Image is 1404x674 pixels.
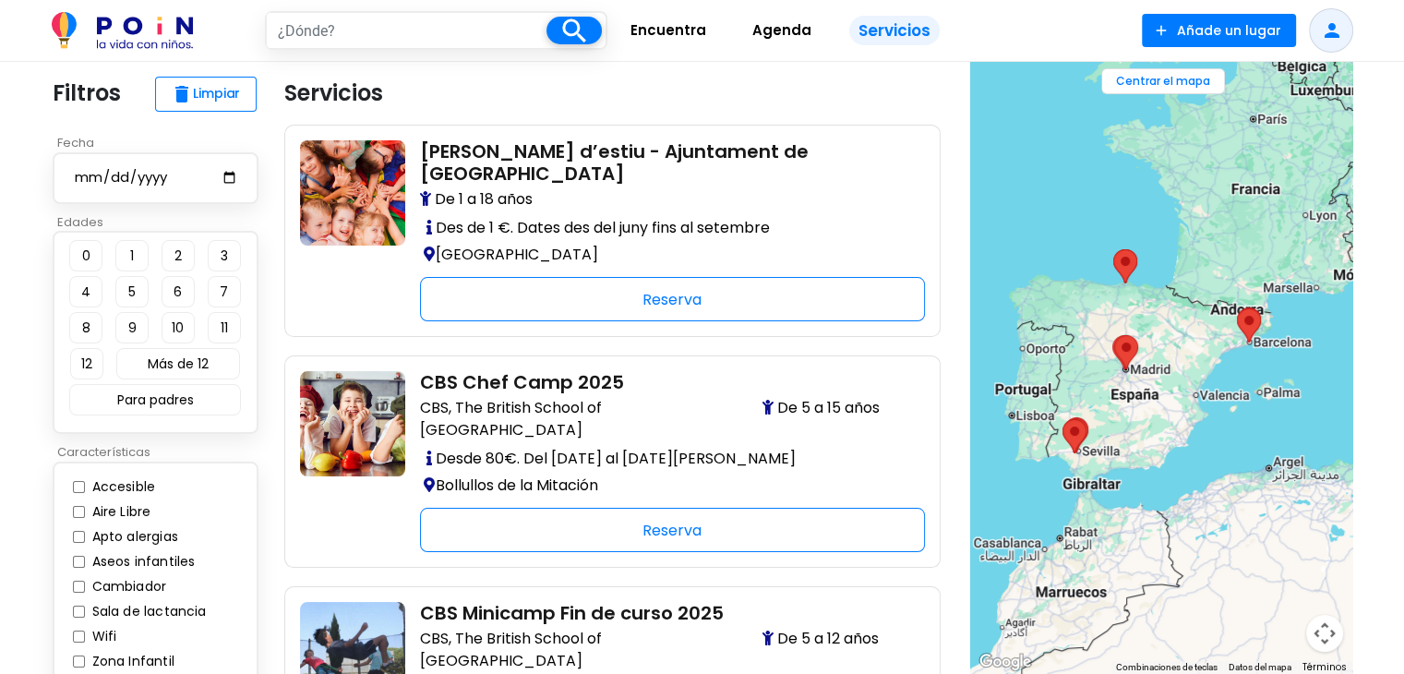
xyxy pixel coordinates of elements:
[744,16,820,45] span: Agenda
[1237,308,1261,343] div: Casal D'Estiu 2025 - La Colombina
[69,240,102,271] button: 0
[155,77,257,112] button: deleteLimpiar
[300,371,925,552] a: campamentos-planes-sevilla-cbs-chef-camp CBS Chef Camp 2025 CBS, The British School of [GEOGRAPHI...
[53,77,121,110] p: Filtros
[420,397,760,441] span: CBS, The British School of [GEOGRAPHIC_DATA]
[284,77,383,110] p: Servicios
[1064,417,1088,451] div: CBS Summer School - Escuela de Verano Urbana en Inglés Bormujos
[762,628,910,672] span: De 5 a 12 años
[1237,307,1261,342] div: Casal d’estiu d’anglès creatiu en Collage
[171,83,193,105] span: delete
[88,577,167,596] label: Cambiador
[208,276,241,307] button: 7
[1062,419,1086,453] div: CBS Summer Camp - Campamento de Verano Inglés en Sevilla
[420,277,925,321] div: Reserva
[267,13,546,48] input: ¿Dónde?
[69,384,241,415] button: Para padres
[116,348,240,379] button: Más de 12
[88,602,207,621] label: Sala de lactancia
[162,240,195,271] button: 2
[420,214,910,241] p: Des de 1 €. Dates des del juny fins al setembre
[70,348,103,379] button: 12
[162,312,195,343] button: 10
[729,8,834,54] a: Agenda
[834,8,954,54] a: Servicios
[1064,418,1088,452] div: CBS Summer School - Escuela de Verano Urbana en Inglés Mairena del Aljarafe
[115,240,149,271] button: 1
[88,652,174,671] label: Zona Infantil
[420,628,760,672] span: CBS, The British School of [GEOGRAPHIC_DATA]
[300,140,925,321] a: amb-nens-casals-destiu-ajuntament-de-barcelona [PERSON_NAME] d’estiu - Ajuntament de [GEOGRAPHIC_...
[53,134,270,152] p: Fecha
[69,276,102,307] button: 4
[420,445,910,472] p: Desde 80€. Del [DATE] al [DATE][PERSON_NAME]
[300,371,405,476] img: campamentos-planes-sevilla-cbs-chef-camp
[420,140,910,185] h2: [PERSON_NAME] d’estiu - Ajuntament de [GEOGRAPHIC_DATA]
[88,627,117,646] label: Wifi
[208,312,241,343] button: 11
[1302,660,1347,674] a: Términos (se abre en una nueva pestaña)
[420,241,910,268] p: [GEOGRAPHIC_DATA]
[420,371,910,393] h2: CBS Chef Camp 2025
[849,16,940,46] span: Servicios
[88,527,178,547] label: Apto alergias
[162,276,195,307] button: 6
[420,472,910,499] p: Bollullos de la Mitación
[53,213,270,232] p: Edades
[1113,249,1137,283] div: Campamento Escuela Cántabra de Surf Quiksilver & Roxy
[558,15,590,47] i: search
[1229,661,1291,674] button: Datos del mapa
[762,397,910,441] span: De 5 a 15 años
[88,552,196,572] label: Aseos infantiles
[88,477,156,497] label: Accesible
[420,188,568,211] span: De 1 a 18 años
[208,240,241,271] button: 3
[69,312,102,343] button: 8
[975,650,1036,674] img: Google
[420,602,910,624] h2: CBS Minicamp Fin de curso 2025
[300,140,405,246] img: amb-nens-casals-destiu-ajuntament-de-barcelona
[53,443,270,462] p: Características
[1142,14,1296,47] button: Añade un lugar
[420,508,925,552] div: Reserva
[1101,68,1225,94] button: Centrar el mapa
[975,650,1036,674] a: Abre esta zona en Google Maps (se abre en una nueva ventana)
[1116,661,1218,674] button: Combinaciones de teclas
[1306,615,1343,652] button: Controles de visualización del mapa
[88,502,151,522] label: Aire Libre
[1112,335,1136,369] div: Campamento Urbano de Cine - ECAM
[52,12,193,49] img: POiN
[622,16,714,45] span: Encuentra
[1114,335,1138,369] div: Campamento Urbano en Flitormu
[607,8,729,54] a: Encuentra
[115,312,149,343] button: 9
[115,276,149,307] button: 5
